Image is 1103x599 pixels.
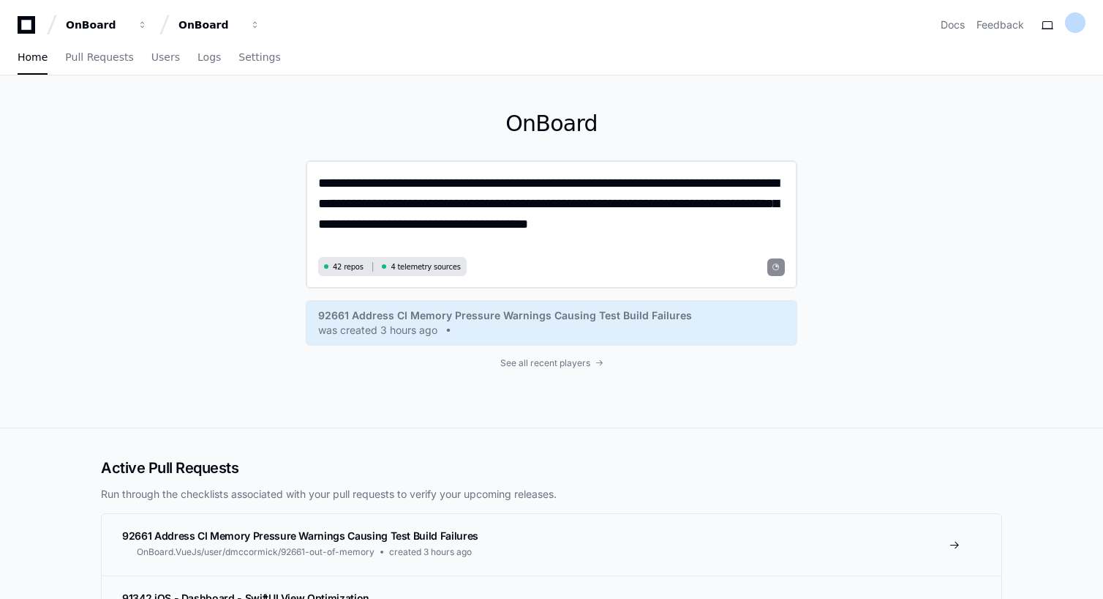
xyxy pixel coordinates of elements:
[238,41,280,75] a: Settings
[65,53,133,62] span: Pull Requests
[197,53,221,62] span: Logs
[318,308,785,338] a: 92661 Address CI Memory Pressure Warnings Causing Test Build Failureswas created 3 hours ago
[318,323,437,338] span: was created 3 hours ago
[60,12,154,38] button: OnBoard
[137,546,374,558] span: OnBoard.VueJs/user/dmccormick/92661-out-of-memory
[122,529,478,542] span: 92661 Address CI Memory Pressure Warnings Causing Test Build Failures
[18,53,48,62] span: Home
[391,261,460,272] span: 4 telemetry sources
[389,546,472,558] span: created 3 hours ago
[66,18,129,32] div: OnBoard
[151,53,180,62] span: Users
[197,41,221,75] a: Logs
[318,308,692,323] span: 92661 Address CI Memory Pressure Warnings Causing Test Build Failures
[102,514,1001,576] a: 92661 Address CI Memory Pressure Warnings Causing Test Build FailuresOnBoard.VueJs/user/dmccormic...
[173,12,266,38] button: OnBoard
[500,357,590,369] span: See all recent players
[333,261,364,272] span: 42 repos
[65,41,133,75] a: Pull Requests
[178,18,241,32] div: OnBoard
[306,357,797,369] a: See all recent players
[101,458,1002,478] h2: Active Pull Requests
[976,18,1024,32] button: Feedback
[101,487,1002,502] p: Run through the checklists associated with your pull requests to verify your upcoming releases.
[18,41,48,75] a: Home
[151,41,180,75] a: Users
[941,18,965,32] a: Docs
[238,53,280,62] span: Settings
[306,111,797,137] h1: OnBoard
